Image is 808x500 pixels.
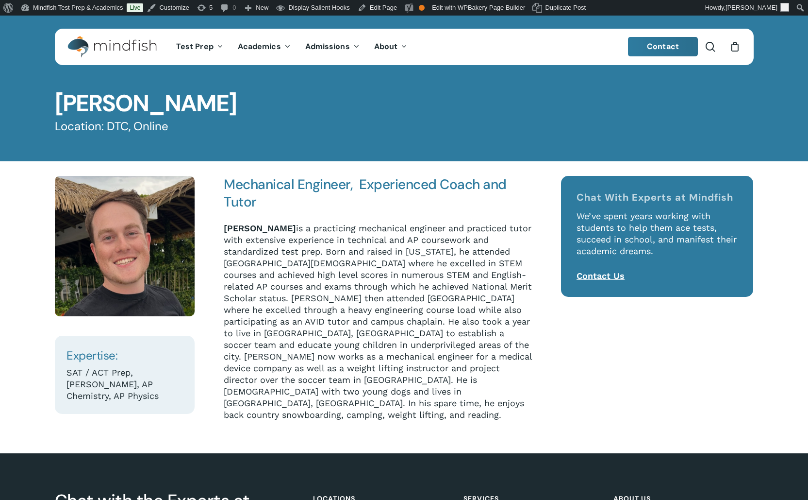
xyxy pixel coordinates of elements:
[169,29,414,65] nav: Main Menu
[66,348,117,363] span: Expertise:
[231,43,298,51] a: Academics
[127,3,143,12] a: Live
[726,4,777,11] span: [PERSON_NAME]
[176,41,214,52] span: Test Prep
[577,271,625,281] a: Contact Us
[628,37,698,56] a: Contact
[419,5,425,11] div: OK
[224,223,296,233] strong: [PERSON_NAME]
[577,191,738,203] h4: Chat With Experts at Mindfish
[367,43,415,51] a: About
[169,43,231,51] a: Test Prep
[374,41,398,52] span: About
[298,43,367,51] a: Admissions
[55,119,168,134] span: Location: DTC, Online
[55,176,195,316] img: Danny Honeymoon Danny Rippe Square
[224,223,533,421] p: is a practicing mechanical engineer and practiced tutor with extensive experience in technical an...
[305,41,350,52] span: Admissions
[647,41,679,52] span: Contact
[577,210,738,270] p: We’ve spent years working with students to help them ace tests, succeed in school, and manifest t...
[730,41,741,52] a: Cart
[224,176,533,211] h4: Mechanical Engineer, Experienced Coach and Tutor
[55,29,754,65] header: Main Menu
[55,92,754,115] h1: [PERSON_NAME]
[66,367,182,402] p: SAT / ACT Prep, [PERSON_NAME], AP Chemistry, AP Physics
[238,41,281,52] span: Academics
